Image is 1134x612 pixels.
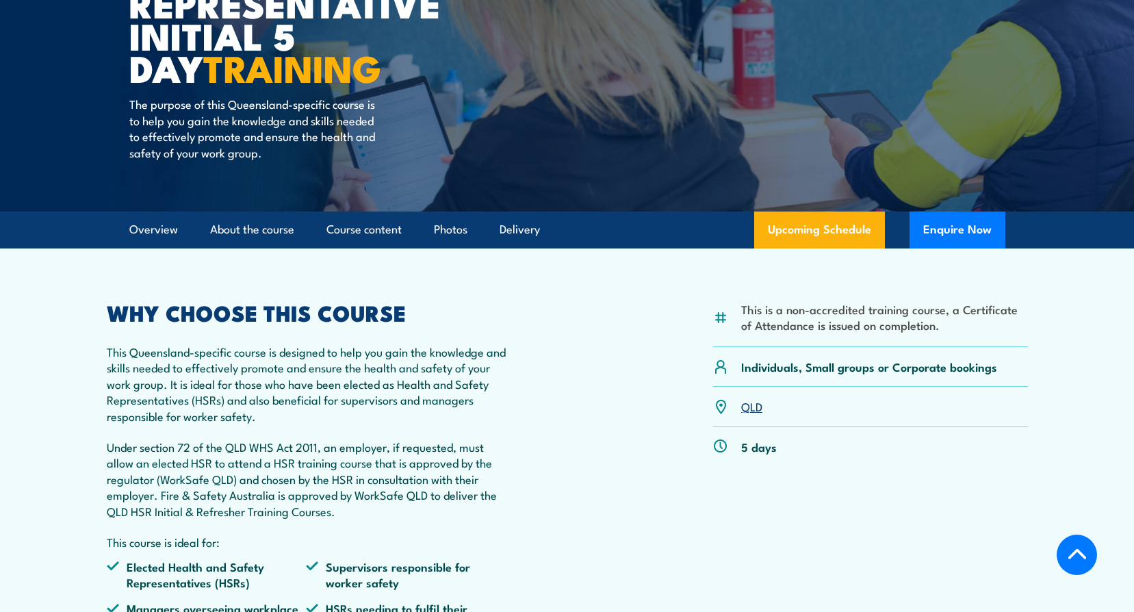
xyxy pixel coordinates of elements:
[306,559,506,591] li: Supervisors responsible for worker safety
[754,212,885,248] a: Upcoming Schedule
[741,301,1028,333] li: This is a non-accredited training course, a Certificate of Attendance is issued on completion.
[107,534,506,550] p: This course is ideal for:
[107,344,506,424] p: This Queensland-specific course is designed to help you gain the knowledge and skills needed to e...
[434,212,467,248] a: Photos
[107,303,506,322] h2: WHY CHOOSE THIS COURSE
[741,439,777,455] p: 5 days
[910,212,1005,248] button: Enquire Now
[210,212,294,248] a: About the course
[326,212,402,248] a: Course content
[107,559,307,591] li: Elected Health and Safety Representatives (HSRs)
[500,212,540,248] a: Delivery
[107,439,506,519] p: Under section 72 of the QLD WHS Act 2011, an employer, if requested, must allow an elected HSR to...
[741,359,997,374] p: Individuals, Small groups or Corporate bookings
[129,96,379,160] p: The purpose of this Queensland-specific course is to help you gain the knowledge and skills neede...
[741,398,762,414] a: QLD
[203,38,381,95] strong: TRAINING
[129,212,178,248] a: Overview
